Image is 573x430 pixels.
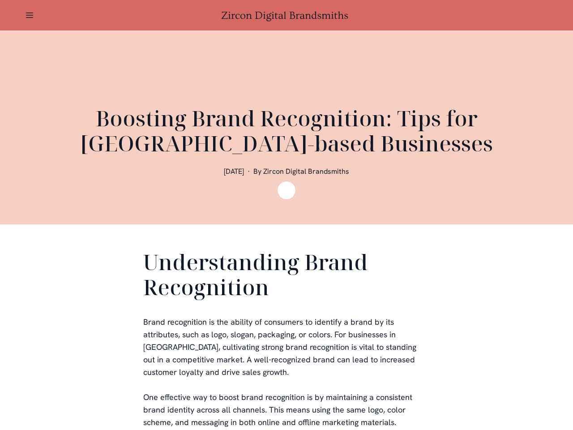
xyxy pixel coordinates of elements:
[248,167,250,176] span: ·
[143,249,430,303] h2: Understanding Brand Recognition
[72,106,501,156] h1: Boosting Brand Recognition: Tips for [GEOGRAPHIC_DATA]-based Businesses
[224,167,244,176] span: [DATE]
[221,9,352,21] a: Zircon Digital Brandsmiths
[253,167,349,176] span: By Zircon Digital Brandsmiths
[143,316,430,378] p: Brand recognition is the ability of consumers to identify a brand by its attributes, such as logo...
[278,181,295,199] img: Zircon Digital Brandsmiths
